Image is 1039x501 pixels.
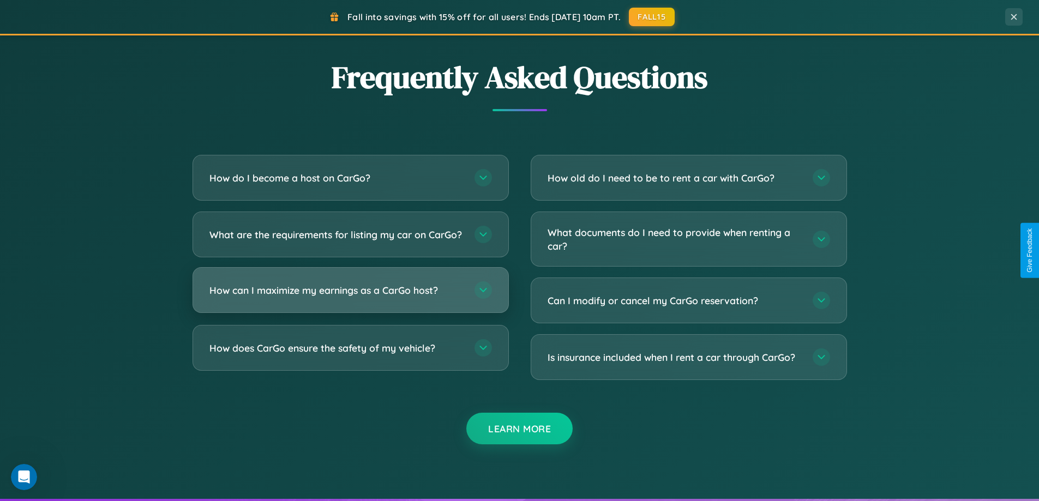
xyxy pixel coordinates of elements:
[209,283,464,297] h3: How can I maximize my earnings as a CarGo host?
[209,171,464,185] h3: How do I become a host on CarGo?
[193,56,847,98] h2: Frequently Asked Questions
[11,464,37,490] iframe: Intercom live chat
[466,413,573,444] button: Learn More
[1026,228,1034,273] div: Give Feedback
[209,228,464,242] h3: What are the requirements for listing my car on CarGo?
[347,11,621,22] span: Fall into savings with 15% off for all users! Ends [DATE] 10am PT.
[209,341,464,355] h3: How does CarGo ensure the safety of my vehicle?
[548,171,802,185] h3: How old do I need to be to rent a car with CarGo?
[548,351,802,364] h3: Is insurance included when I rent a car through CarGo?
[548,226,802,252] h3: What documents do I need to provide when renting a car?
[548,294,802,307] h3: Can I modify or cancel my CarGo reservation?
[629,8,675,26] button: FALL15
